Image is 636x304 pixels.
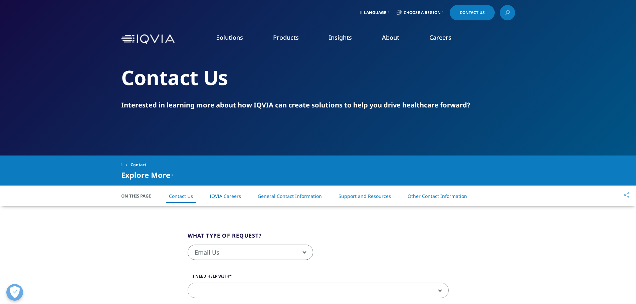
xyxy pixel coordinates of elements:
[121,65,515,90] h2: Contact Us
[364,10,386,15] span: Language
[460,11,485,15] span: Contact Us
[121,171,170,179] span: Explore More
[216,33,243,41] a: Solutions
[188,232,262,245] legend: What type of request?
[177,23,515,55] nav: Primary
[121,34,175,44] img: IQVIA Healthcare Information Technology and Pharma Clinical Research Company
[329,33,352,41] a: Insights
[258,193,322,199] a: General Contact Information
[131,159,146,171] span: Contact
[210,193,241,199] a: IQVIA Careers
[169,193,193,199] a: Contact Us
[429,33,451,41] a: Careers
[382,33,399,41] a: About
[121,100,515,110] div: Interested in learning more about how IQVIA can create solutions to help you drive healthcare for...
[408,193,467,199] a: Other Contact Information
[188,245,313,260] span: Email Us
[450,5,495,20] a: Contact Us
[339,193,391,199] a: Support and Resources
[6,284,23,301] button: Open Preferences
[188,273,449,283] label: I need help with
[404,10,441,15] span: Choose a Region
[121,193,158,199] span: On This Page
[273,33,299,41] a: Products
